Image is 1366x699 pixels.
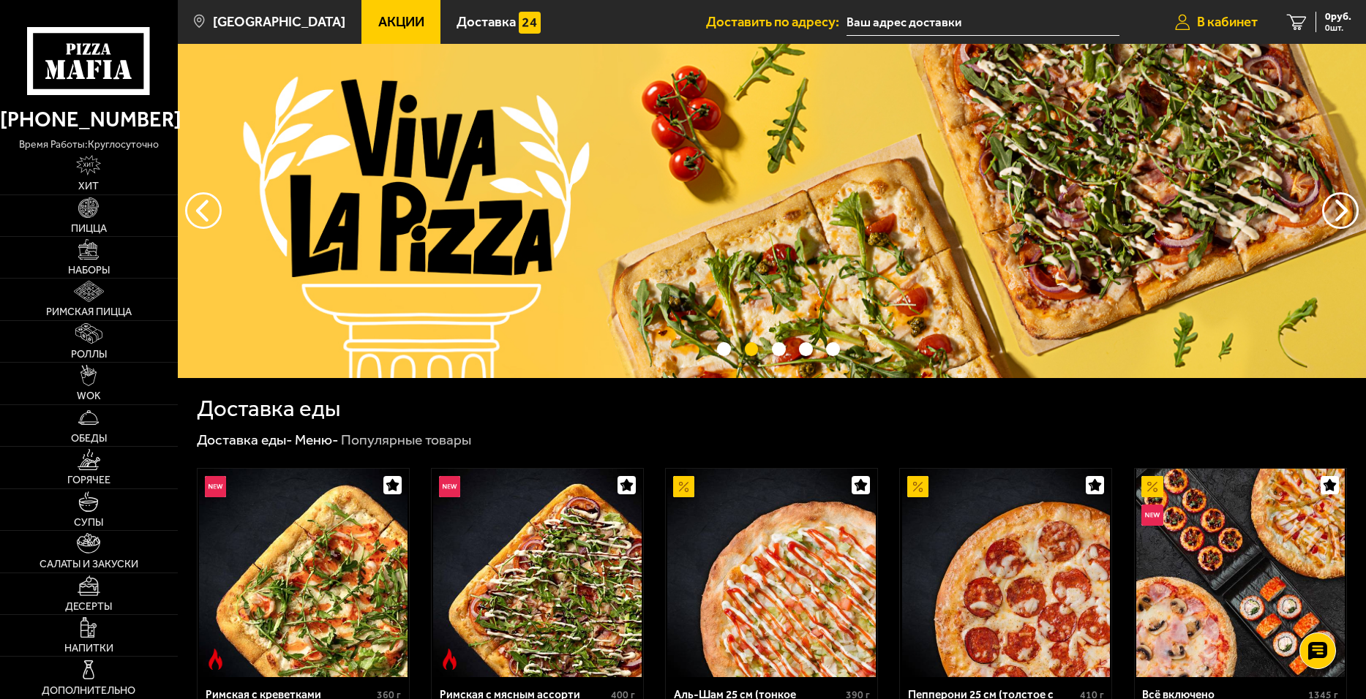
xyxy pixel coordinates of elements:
[706,15,847,29] span: Доставить по адресу:
[197,431,293,448] a: Доставка еды-
[42,686,135,696] span: Дополнительно
[439,476,460,497] img: Новинка
[205,649,226,670] img: Острое блюдо
[341,431,471,449] div: Популярные товары
[1141,476,1163,497] img: Акционный
[71,224,107,234] span: Пицца
[433,469,642,677] img: Римская с мясным ассорти
[71,434,107,444] span: Обеды
[213,15,345,29] span: [GEOGRAPHIC_DATA]
[71,349,107,360] span: Роллы
[1135,469,1346,677] a: АкционныйНовинкаВсё включено
[67,475,110,485] span: Горячее
[847,9,1119,36] span: Выборгское шоссе, 17к1, подъезд 3
[185,192,222,229] button: следующий
[295,431,339,448] a: Меню-
[519,12,540,33] img: 15daf4d41897b9f0e9f617042186c801.svg
[1322,192,1359,229] button: предыдущий
[902,469,1111,677] img: Пепперони 25 см (толстое с сыром)
[1325,23,1351,32] span: 0 шт.
[46,307,132,317] span: Римская пицца
[78,181,99,192] span: Хит
[847,9,1119,36] input: Ваш адрес доставки
[77,391,101,401] span: WOK
[439,649,460,670] img: Острое блюдо
[1325,12,1351,22] span: 0 руб.
[717,342,731,356] button: точки переключения
[198,469,409,677] a: НовинкаОстрое блюдоРимская с креветками
[772,342,786,356] button: точки переключения
[907,476,928,497] img: Акционный
[40,559,138,570] span: Салаты и закуски
[1136,469,1345,677] img: Всё включено
[667,469,876,677] img: Аль-Шам 25 см (тонкое тесто)
[74,518,103,528] span: Супы
[457,15,516,29] span: Доставка
[1141,505,1163,526] img: Новинка
[197,397,340,420] h1: Доставка еды
[432,469,643,677] a: НовинкаОстрое блюдоРимская с мясным ассорти
[65,602,112,612] span: Десерты
[199,469,408,677] img: Римская с креветками
[666,469,877,677] a: АкционныйАль-Шам 25 см (тонкое тесто)
[826,342,840,356] button: точки переключения
[900,469,1111,677] a: АкционныйПепперони 25 см (толстое с сыром)
[745,342,759,356] button: точки переключения
[64,643,113,654] span: Напитки
[68,265,110,276] span: Наборы
[205,476,226,497] img: Новинка
[799,342,813,356] button: точки переключения
[1197,15,1258,29] span: В кабинет
[378,15,424,29] span: Акции
[673,476,694,497] img: Акционный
